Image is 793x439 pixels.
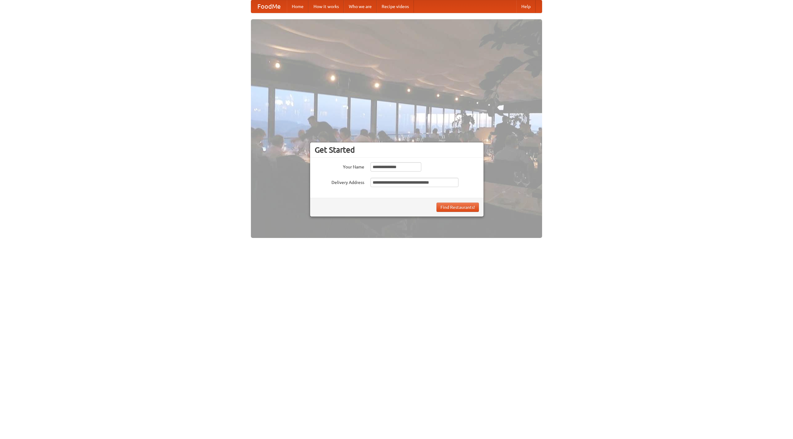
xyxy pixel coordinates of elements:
button: Find Restaurants! [436,203,479,212]
h3: Get Started [315,145,479,155]
a: Help [516,0,536,13]
a: Recipe videos [377,0,414,13]
a: Home [287,0,309,13]
a: FoodMe [251,0,287,13]
label: Your Name [315,162,364,170]
label: Delivery Address [315,178,364,186]
a: Who we are [344,0,377,13]
a: How it works [309,0,344,13]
